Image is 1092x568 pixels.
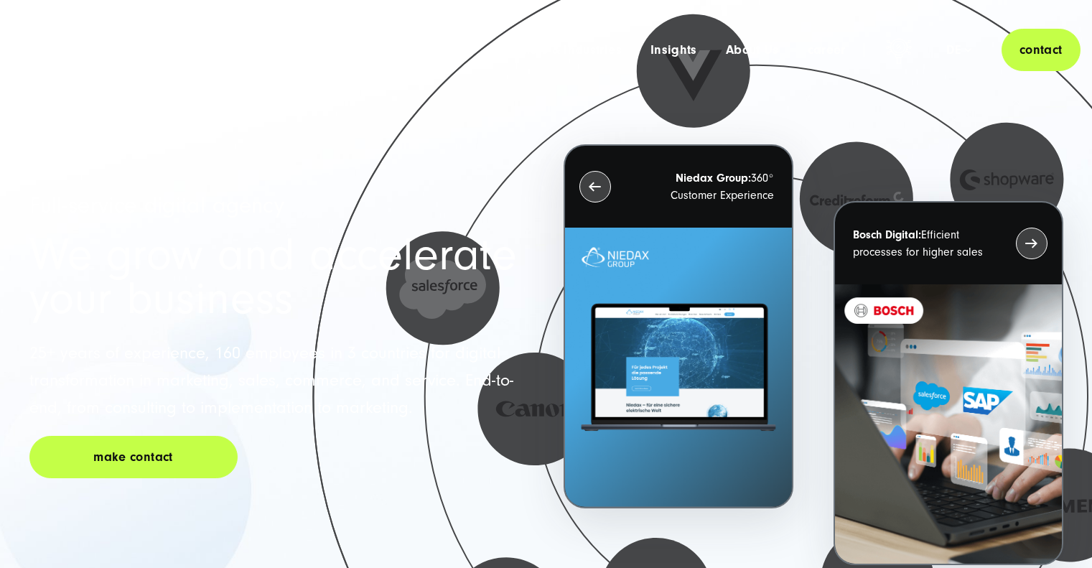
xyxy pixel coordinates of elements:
[487,42,622,57] font: Customers & Industries
[946,42,961,57] font: de
[1019,42,1063,57] font: contact
[29,35,157,65] img: SUNZINET Full Service Digital Agency
[487,43,622,57] a: Customers & Industries
[304,42,353,57] font: Services
[835,284,1062,564] img: BOSCH - Customer Project - Digital Transformation Agency SUNZINET
[808,42,846,57] font: career
[381,42,459,57] font: Technologies
[650,43,697,57] a: Insights
[650,42,697,57] font: Insights
[29,192,285,218] font: Full-service digital agency
[29,436,238,478] a: make contact
[381,43,459,57] a: Technologies
[726,42,779,57] font: About Us
[564,144,793,508] button: Niedax Group:360° Customer Experience Niedax's latest project. A laptop with the Niedax website o...
[29,229,517,325] font: We grow and accelerate your business
[1002,29,1081,71] a: contact
[565,228,792,507] img: Niedax's latest project. A laptop with the Niedax website open, on a blue background.
[834,201,1063,565] button: Bosch Digital:Efficient processes for higher sales BOSCH - Customer Project - Digital Transformat...
[93,450,172,465] font: make contact
[29,343,513,417] font: 25+ years of experience, 160 employees in 3 countries for digital transformation in marketing, sa...
[808,43,846,57] a: career
[676,172,751,185] font: Niedax Group:
[726,43,779,57] a: About Us
[853,228,921,241] font: Bosch Digital:
[304,43,353,57] a: Services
